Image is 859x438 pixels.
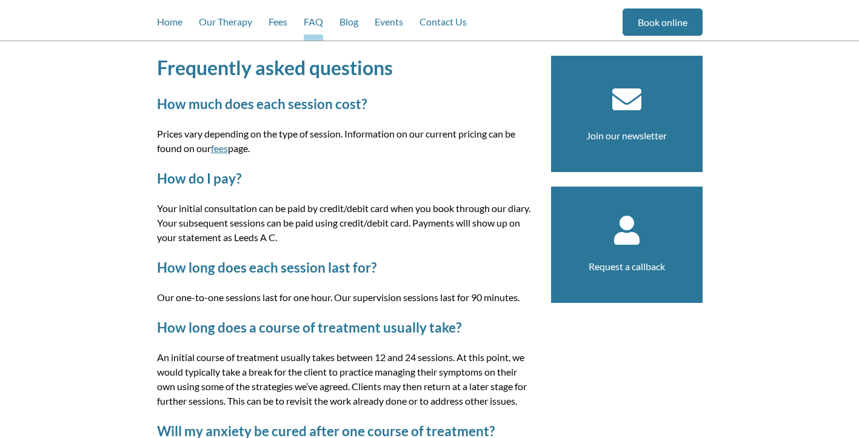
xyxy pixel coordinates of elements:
h2: How much does each session cost? [157,96,536,112]
a: Blog [339,8,358,41]
a: Home [157,8,182,41]
p: Our one-to-one sessions last for one hour. Our supervision sessions last for 90 minutes. [157,290,536,305]
h2: How long does each session last for? [157,259,536,276]
p: Prices vary depending on the type of session. Information on our current pricing can be found on ... [157,127,536,156]
h1: Frequently asked questions [157,56,536,79]
a: FAQ [304,8,323,41]
a: Request a callback [589,260,665,272]
a: Join our newsletter [586,130,667,141]
h2: How long does a course of treatment usually take? [157,319,536,336]
a: Book online [623,8,703,36]
a: Our Therapy [199,8,252,41]
a: Contact Us [419,8,467,41]
p: An initial course of treatment usually takes between 12 and 24 sessions. At this point, we would ... [157,350,536,408]
a: fees [211,142,228,154]
a: Events [375,8,403,41]
h2: How do I pay? [157,170,536,187]
p: Your initial consultation can be paid by credit/debit card when you book through our diary. Your ... [157,201,536,245]
a: Fees [269,8,287,41]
